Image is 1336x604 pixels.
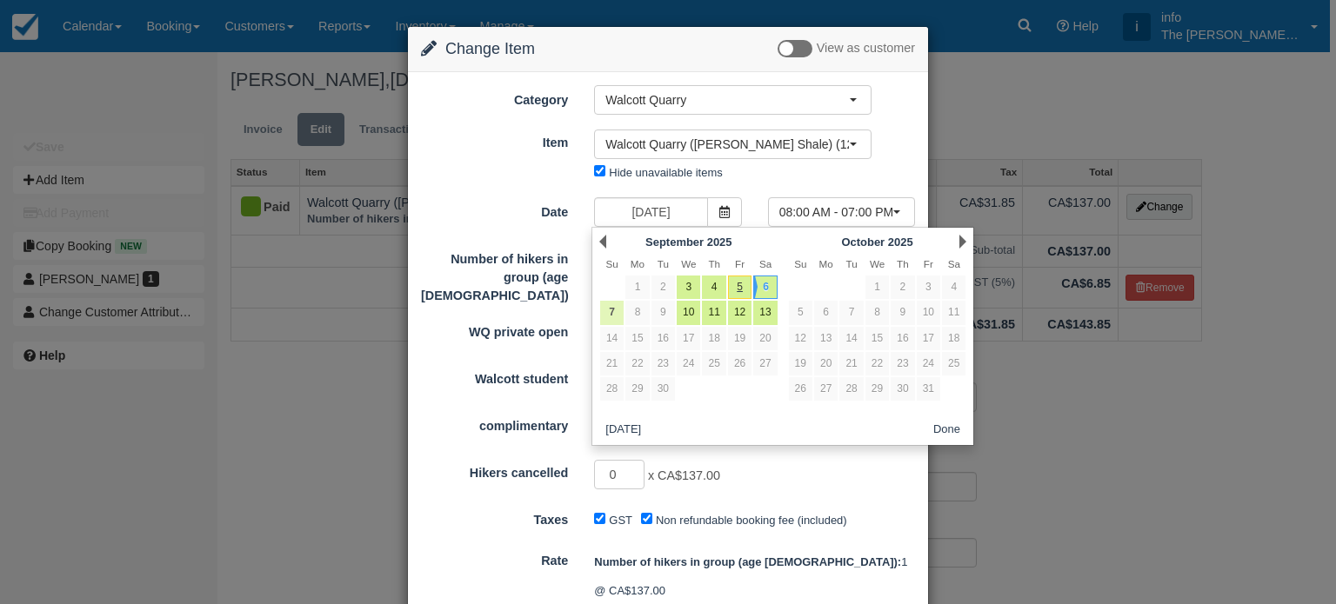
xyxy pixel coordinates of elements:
[917,301,940,324] a: 10
[408,458,581,482] label: Hikers cancelled
[651,327,675,350] a: 16
[768,197,915,227] button: 08:00 AM - 07:00 PM
[865,327,889,350] a: 15
[865,352,889,375] a: 22
[817,42,915,56] span: View as customer
[735,258,745,269] span: Friday
[917,352,940,375] a: 24
[839,352,863,375] a: 21
[891,327,914,350] a: 16
[753,275,777,299] a: 6
[753,301,777,324] a: 13
[888,236,913,249] span: 2025
[594,129,872,159] button: Walcott Quarry ([PERSON_NAME] Shale) (12)
[599,419,648,441] button: [DATE]
[408,128,581,152] label: Item
[779,203,892,221] span: 08:00 AM - 07:00 PM
[625,377,649,401] a: 29
[609,514,632,527] label: GST
[702,327,725,350] a: 18
[658,258,669,269] span: Tuesday
[753,352,777,375] a: 27
[625,352,649,375] a: 22
[408,505,581,529] label: Taxes
[408,411,581,435] label: complimentary
[648,469,720,483] span: x CA$137.00
[677,275,700,299] a: 3
[600,301,624,324] a: 7
[677,352,700,375] a: 24
[600,327,624,350] a: 14
[891,352,914,375] a: 23
[605,258,618,269] span: Sunday
[917,377,940,401] a: 31
[819,258,833,269] span: Monday
[625,275,649,299] a: 1
[794,258,806,269] span: Sunday
[891,377,914,401] a: 30
[728,275,751,299] a: 5
[600,352,624,375] a: 21
[625,301,649,324] a: 8
[841,236,885,249] span: October
[594,85,872,115] button: Walcott Quarry
[677,301,700,324] a: 10
[651,301,675,324] a: 9
[789,301,812,324] a: 5
[865,301,889,324] a: 8
[942,275,965,299] a: 4
[594,460,645,489] input: Hikers cancelled
[839,327,863,350] a: 14
[789,352,812,375] a: 19
[814,352,838,375] a: 20
[408,85,581,110] label: Category
[445,40,535,57] span: Change Item
[605,136,849,153] span: Walcott Quarry ([PERSON_NAME] Shale) (12)
[702,275,725,299] a: 4
[839,377,863,401] a: 28
[728,327,751,350] a: 19
[924,258,933,269] span: Friday
[897,258,909,269] span: Thursday
[651,275,675,299] a: 2
[408,244,581,304] label: Number of hikers in group (age 8 - 75)
[656,514,847,527] label: Non refundable booking fee (included)
[917,275,940,299] a: 3
[926,419,967,441] button: Done
[891,301,914,324] a: 9
[708,258,720,269] span: Thursday
[865,275,889,299] a: 1
[839,301,863,324] a: 7
[651,352,675,375] a: 23
[408,197,581,222] label: Date
[789,377,812,401] a: 26
[814,377,838,401] a: 27
[609,166,722,179] label: Hide unavailable items
[702,352,725,375] a: 25
[599,235,606,249] a: Prev
[959,235,966,249] a: Next
[631,258,645,269] span: Monday
[728,352,751,375] a: 26
[891,275,914,299] a: 2
[707,236,732,249] span: 2025
[759,258,772,269] span: Saturday
[753,327,777,350] a: 20
[917,327,940,350] a: 17
[865,377,889,401] a: 29
[645,236,704,249] span: September
[651,377,675,401] a: 30
[814,301,838,324] a: 6
[625,327,649,350] a: 15
[408,317,581,342] label: WQ private open
[408,546,581,570] label: Rate
[948,258,960,269] span: Saturday
[942,352,965,375] a: 25
[600,377,624,401] a: 28
[846,258,858,269] span: Tuesday
[702,301,725,324] a: 11
[870,258,885,269] span: Wednesday
[942,301,965,324] a: 11
[408,364,581,388] label: Walcott student
[605,91,849,109] span: Walcott Quarry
